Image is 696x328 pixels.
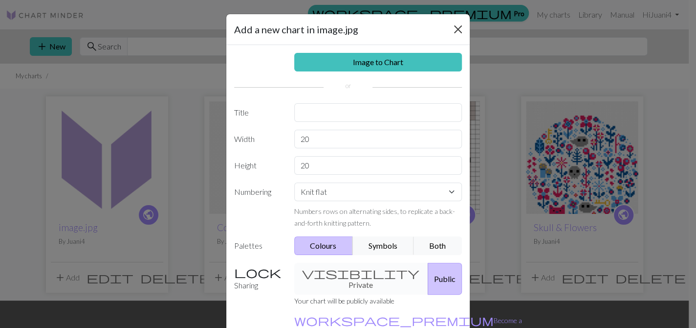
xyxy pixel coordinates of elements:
button: Close [450,22,466,37]
label: Numbering [228,183,288,229]
button: Both [413,236,462,255]
h5: Add a new chart in image.jpg [234,22,358,37]
button: Symbols [352,236,414,255]
label: Title [228,103,288,122]
label: Width [228,130,288,148]
label: Height [228,156,288,175]
label: Palettes [228,236,288,255]
span: workspace_premium [294,313,494,327]
small: Numbers rows on alternating sides, to replicate a back-and-forth knitting pattern. [294,207,455,227]
button: Colours [294,236,353,255]
button: Public [428,263,462,295]
label: Sharing [228,263,288,295]
small: Your chart will be publicly available [294,297,394,305]
a: Image to Chart [294,53,462,71]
